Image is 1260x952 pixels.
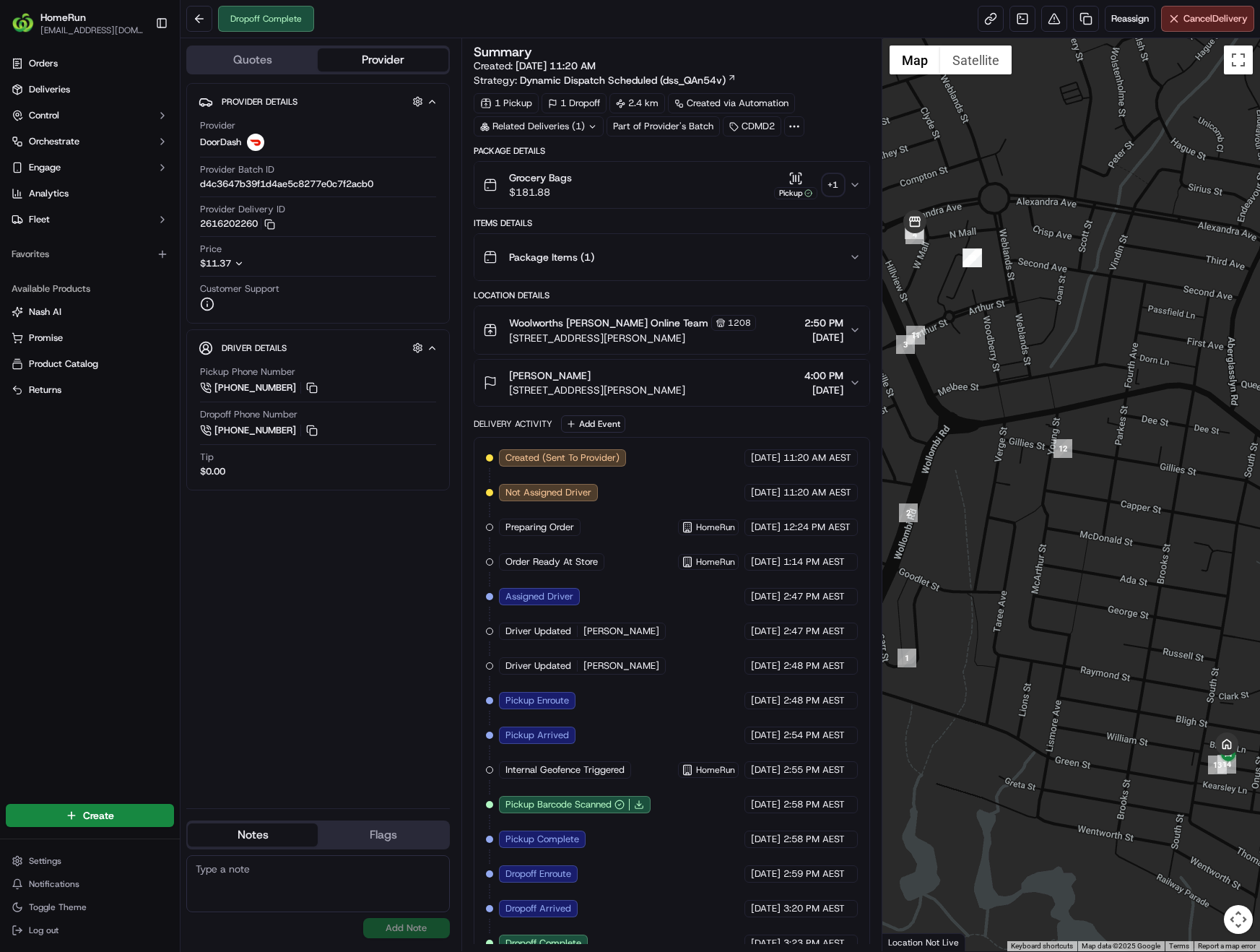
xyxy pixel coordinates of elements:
img: Google [886,932,934,951]
div: 10 [963,248,981,267]
span: HomeRun [696,556,735,568]
button: Add Event [561,415,625,433]
span: [DATE] [751,555,781,568]
span: Dynamic Dispatch Scheduled (dss_QAn54v) [520,73,726,87]
span: Order Ready At Store [505,555,598,568]
button: Toggle Theme [6,897,174,917]
span: 4:00 PM [804,368,843,383]
span: Assigned Driver [505,590,573,603]
button: Driver Details [199,336,438,360]
button: HomeRun [682,764,735,776]
button: Notes [188,823,318,847]
span: Dropoff Phone Number [200,408,297,421]
span: Orchestrate [29,135,79,148]
span: Toggle Theme [29,901,87,913]
button: Package Items (1) [474,234,869,280]
span: Reassign [1111,12,1149,25]
button: $11.37 [200,257,327,270]
span: 12:24 PM AEST [783,521,851,534]
div: Available Products [6,277,174,300]
span: [DATE] [751,763,781,776]
div: 1 Dropoff [542,93,607,113]
span: [DATE] [751,798,781,811]
img: HomeRun [12,12,35,35]
button: Product Catalog [6,352,174,376]
span: [DATE] [751,486,781,499]
a: Nash AI [12,306,168,319]
span: Pickup Phone Number [200,365,295,378]
span: [PHONE_NUMBER] [214,424,296,437]
span: Deliveries [29,83,70,96]
span: Grocery Bags [509,170,572,185]
a: [PHONE_NUMBER] [200,423,320,438]
a: [PHONE_NUMBER] [200,380,320,396]
button: Orchestrate [6,130,174,153]
span: Pickup Arrived [505,729,569,742]
span: [DATE] [751,659,781,672]
span: 2:48 PM AEST [783,694,845,707]
button: HomeRunHomeRun[EMAIL_ADDRESS][DOMAIN_NAME] [6,6,149,40]
span: [DATE] [751,625,781,638]
button: Show street map [890,46,940,74]
span: Settings [29,855,61,867]
button: Toggle fullscreen view [1224,46,1253,74]
a: Created via Automation [668,93,795,113]
span: Control [29,109,59,122]
button: Reassign [1105,6,1155,32]
a: Deliveries [6,78,174,101]
span: Engage [29,161,61,174]
span: 1:14 PM AEST [783,555,845,568]
span: [DATE] [751,694,781,707]
span: Create [83,808,114,823]
span: $11.37 [200,257,231,269]
span: [PERSON_NAME] [583,659,659,672]
button: Pickup+1 [774,171,843,199]
span: Product Catalog [29,358,98,371]
a: Open this area in Google Maps (opens a new window) [886,932,934,951]
span: Provider [200,119,235,132]
span: 2:50 PM [804,316,843,330]
a: Dynamic Dispatch Scheduled (dss_QAn54v) [520,73,737,87]
img: doordash_logo_v2.png [247,134,264,151]
span: Driver Updated [505,659,571,672]
span: [DATE] 11:20 AM [516,59,596,72]
span: 3:23 PM AEST [783,937,845,950]
span: [DATE] [751,521,781,534]
div: Location Details [474,290,870,301]
div: Related Deliveries (1) [474,116,604,137]
div: $0.00 [200,465,225,478]
span: Tip [200,451,214,464]
span: Notifications [29,878,79,890]
span: Created (Sent To Provider) [505,451,620,464]
button: Provider Details [199,90,438,113]
div: 2 [899,503,918,522]
button: Engage [6,156,174,179]
button: Notifications [6,874,174,894]
span: Cancel Delivery [1183,12,1248,25]
h3: Summary [474,46,532,59]
button: 2616202260 [200,217,275,230]
span: [DATE] [751,451,781,464]
span: [PERSON_NAME] [509,368,591,383]
button: Nash AI [6,300,174,324]
span: 1208 [728,317,751,329]
span: 3:20 PM AEST [783,902,845,915]
div: + 1 [823,175,843,195]
button: Grocery Bags$181.88Pickup+1 [474,162,869,208]
button: Pickup Barcode Scanned [505,798,625,811]
button: Show satellite imagery [940,46,1012,74]
span: 2:47 PM AEST [783,625,845,638]
button: Settings [6,851,174,871]
button: Woolworths [PERSON_NAME] Online Team1208[STREET_ADDRESS][PERSON_NAME]2:50 PM[DATE] [474,306,869,354]
span: HomeRun [40,10,86,25]
span: Returns [29,384,61,397]
span: Internal Geofence Triggered [505,763,625,776]
span: Map data ©2025 Google [1082,942,1160,950]
span: Log out [29,925,58,936]
a: Analytics [6,182,174,205]
span: Dropoff Arrived [505,902,571,915]
span: Package Items ( 1 ) [509,250,594,264]
button: Map camera controls [1224,905,1253,934]
span: Price [200,243,222,256]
